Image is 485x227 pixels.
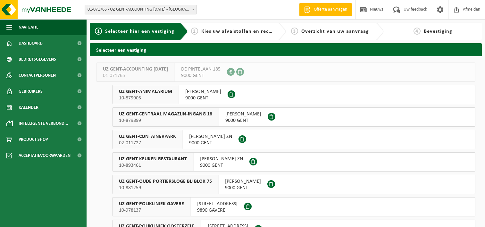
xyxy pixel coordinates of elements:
button: UZ GENT-KEUKEN RESTAURANT 10-893461 [PERSON_NAME] ZN9000 GENT [112,152,475,172]
h2: Selecteer een vestiging [90,43,482,56]
span: 9000 GENT [185,95,221,101]
span: Intelligente verbond... [19,115,68,131]
span: UZ GENT-POLIKLINIEK GAVERE [119,201,184,207]
span: UZ GENT-KEUKEN RESTAURANT [119,156,187,162]
button: UZ GENT-ANIMALARIUM 10-879903 [PERSON_NAME]9000 GENT [112,85,475,104]
span: 01-071765 [103,72,168,79]
span: [STREET_ADDRESS] [197,201,238,207]
span: Offerte aanvragen [312,6,349,13]
button: UZ GENT-CENTRAAL MAGAZIJN-INGANG 18 10-879899 [PERSON_NAME]9000 GENT [112,107,475,127]
span: Kies uw afvalstoffen en recipiënten [201,29,289,34]
span: 9000 GENT [200,162,243,169]
span: 10-881259 [119,185,212,191]
span: UZ GENT-CONTAINERPARK [119,133,176,140]
span: 01-071765 - UZ GENT-ACCOUNTING 0 BC - GENT [85,5,197,14]
span: UZ GENT-ACCOUNTING [DATE] [103,66,168,72]
span: 2 [191,28,198,35]
a: Offerte aanvragen [299,3,352,16]
span: Overzicht van uw aanvraag [301,29,369,34]
span: 10-879903 [119,95,172,101]
span: Navigatie [19,19,38,35]
span: 9890 GAVERE [197,207,238,214]
span: 10-893461 [119,162,187,169]
span: [PERSON_NAME] [185,88,221,95]
span: Contactpersonen [19,67,56,83]
span: Acceptatievoorwaarden [19,147,71,164]
span: Gebruikers [19,83,43,99]
span: Dashboard [19,35,43,51]
span: UZ GENT-OUDE PORTIERSLOGE BIJ BLOK 75 [119,178,212,185]
span: 9000 GENT [189,140,232,146]
span: 10-879899 [119,117,212,124]
span: 4 [414,28,421,35]
button: UZ GENT-OUDE PORTIERSLOGE BIJ BLOK 75 10-881259 [PERSON_NAME]9000 GENT [112,175,475,194]
span: 9000 GENT [225,117,261,124]
span: [PERSON_NAME] [225,178,261,185]
span: Bedrijfsgegevens [19,51,56,67]
span: 02-011727 [119,140,176,146]
span: UZ GENT-CENTRAAL MAGAZIJN-INGANG 18 [119,111,212,117]
span: [PERSON_NAME] ZN [189,133,232,140]
span: 10-978137 [119,207,184,214]
span: Selecteer hier een vestiging [105,29,174,34]
button: UZ GENT-POLIKLINIEK GAVERE 10-978137 [STREET_ADDRESS]9890 GAVERE [112,197,475,216]
span: UZ GENT-ANIMALARIUM [119,88,172,95]
span: 3 [291,28,298,35]
span: Kalender [19,99,38,115]
span: DE PINTELAAN 185 [181,66,221,72]
span: [PERSON_NAME] ZN [200,156,243,162]
span: 9000 GENT [225,185,261,191]
span: Product Shop [19,131,48,147]
span: 1 [95,28,102,35]
span: 9000 GENT [181,72,221,79]
button: UZ GENT-CONTAINERPARK 02-011727 [PERSON_NAME] ZN9000 GENT [112,130,475,149]
span: [PERSON_NAME] [225,111,261,117]
span: Bevestiging [424,29,452,34]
